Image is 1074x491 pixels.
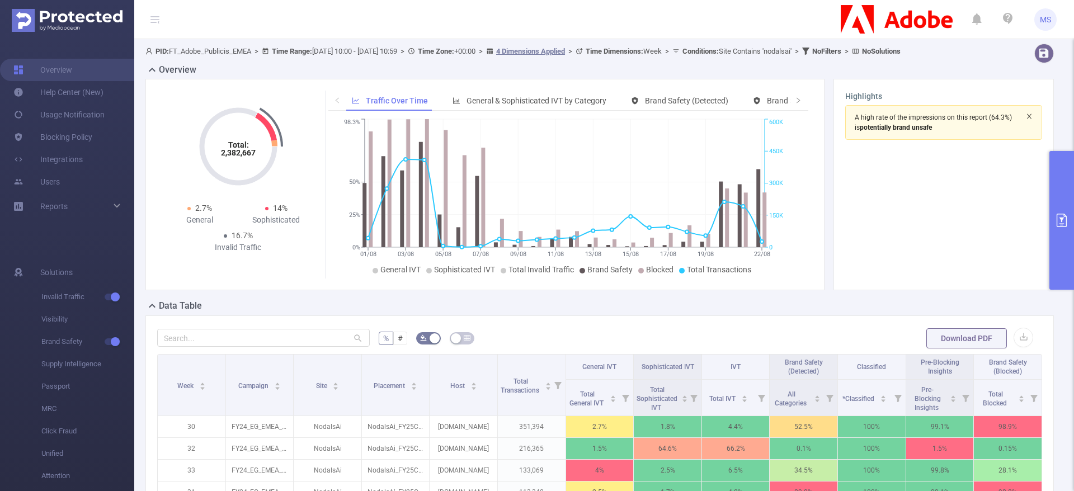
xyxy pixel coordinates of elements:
[857,363,886,371] span: Classified
[769,180,783,187] tspan: 300K
[352,244,360,251] tspan: 0%
[41,420,134,442] span: Click Fraud
[682,47,792,55] span: Site Contains 'nodalsai'
[950,394,957,397] i: icon: caret-up
[1040,8,1051,31] span: MS
[842,395,876,403] span: *Classified
[332,381,339,388] div: Sort
[41,398,134,420] span: MRC
[360,251,376,258] tspan: 01/08
[855,124,932,131] span: is
[814,394,821,400] div: Sort
[13,126,92,148] a: Blocking Policy
[838,416,906,437] p: 100%
[464,334,470,341] i: icon: table
[855,114,987,121] span: A high rate of the impressions on this report
[682,398,688,401] i: icon: caret-down
[548,251,564,258] tspan: 11/08
[769,244,772,251] tspan: 0
[158,460,225,481] p: 33
[13,59,72,81] a: Overview
[582,363,616,371] span: General IVT
[926,328,1007,348] button: Download PDF
[430,438,497,459] p: [DOMAIN_NAME]
[566,460,634,481] p: 4%
[470,381,477,388] div: Sort
[41,375,134,398] span: Passport
[662,47,672,55] span: >
[195,204,212,213] span: 2.7%
[545,381,552,388] div: Sort
[769,148,783,155] tspan: 450K
[251,47,262,55] span: >
[702,438,770,459] p: 66.2%
[814,398,821,401] i: icon: caret-down
[795,97,802,103] i: icon: right
[450,382,467,390] span: Host
[380,265,421,274] span: General IVT
[435,251,451,258] tspan: 05/08
[610,394,616,400] div: Sort
[510,251,526,258] tspan: 09/08
[434,265,495,274] span: Sophisticated IVT
[41,353,134,375] span: Supply Intelligence
[41,331,134,353] span: Brand Safety
[273,204,288,213] span: 14%
[177,382,195,390] span: Week
[634,460,701,481] p: 2.5%
[1019,398,1025,401] i: icon: caret-down
[785,358,823,375] span: Brand Safety (Detected)
[698,251,714,258] tspan: 19/08
[158,438,225,459] p: 32
[686,380,701,416] i: Filter menu
[742,398,748,401] i: icon: caret-down
[880,398,887,401] i: icon: caret-down
[545,381,551,384] i: icon: caret-up
[637,386,677,412] span: Total Sophisticated IVT
[1026,113,1033,120] i: icon: close
[162,214,238,226] div: General
[906,460,974,481] p: 99.8%
[770,460,837,481] p: 34.5%
[660,251,676,258] tspan: 17/08
[610,398,616,401] i: icon: caret-down
[199,385,205,389] i: icon: caret-down
[814,394,821,397] i: icon: caret-up
[880,394,887,400] div: Sort
[702,416,770,437] p: 4.4%
[467,96,606,105] span: General & Sophisticated IVT by Category
[1026,110,1033,122] button: icon: close
[41,442,134,465] span: Unified
[475,47,486,55] span: >
[13,103,105,126] a: Usage Notification
[645,96,728,105] span: Brand Safety (Detected)
[362,416,430,437] p: NodalsAi_FY25CC_BEH_Audience4_UK_MOB_BAN_300x250_NA_CCIAllApps_ROI_NA [9670844]
[294,438,361,459] p: NodalsAi
[41,308,134,331] span: Visibility
[420,334,427,341] i: icon: bg-colors
[41,465,134,487] span: Attention
[989,358,1027,375] span: Brand Safety (Blocked)
[430,416,497,437] p: [DOMAIN_NAME]
[687,265,751,274] span: Total Transactions
[221,148,256,157] tspan: 2,382,667
[566,438,634,459] p: 1.5%
[453,97,460,105] i: icon: bar-chart
[398,334,403,343] span: #
[731,363,741,371] span: IVT
[770,438,837,459] p: 0.1%
[496,47,565,55] u: 4 Dimensions Applied
[741,394,748,400] div: Sort
[646,265,673,274] span: Blocked
[274,381,281,388] div: Sort
[709,395,737,403] span: Total IVT
[915,386,941,412] span: Pre-Blocking Insights
[860,124,932,131] b: potentially brand unsafe
[566,416,634,437] p: 2.7%
[958,380,973,416] i: Filter menu
[145,48,156,55] i: icon: user
[565,47,576,55] span: >
[855,114,1012,131] span: (64.3%)
[13,171,60,193] a: Users
[1018,394,1025,400] div: Sort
